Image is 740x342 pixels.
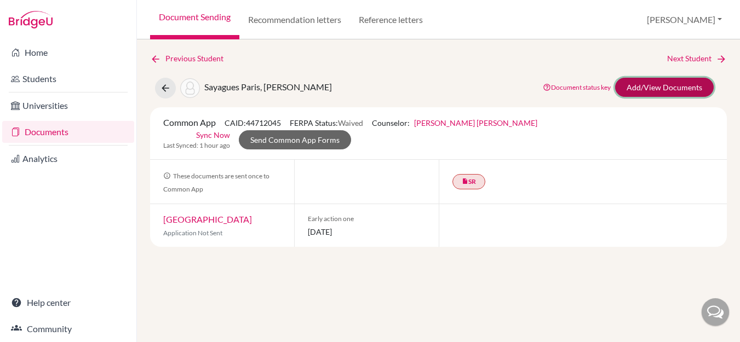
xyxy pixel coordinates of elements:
[163,229,222,237] span: Application Not Sent
[2,68,134,90] a: Students
[25,8,48,18] span: Help
[2,148,134,170] a: Analytics
[2,318,134,340] a: Community
[204,82,332,92] span: Sayagues Paris, [PERSON_NAME]
[2,292,134,314] a: Help center
[2,42,134,63] a: Home
[225,118,281,127] span: CAID: 44712045
[150,53,232,65] a: Previous Student
[615,78,714,97] a: Add/View Documents
[338,118,363,127] span: Waived
[163,117,216,127] span: Common App
[462,178,468,184] i: insert_drive_file
[543,83,611,91] a: Document status key
[452,174,485,189] a: insert_drive_fileSR
[372,118,537,127] span: Counselor:
[290,118,363,127] span: FERPA Status:
[239,130,351,149] a: Send Common App Forms
[196,129,230,141] a: Sync Now
[9,11,53,28] img: Bridge-U
[163,214,252,224] a: [GEOGRAPHIC_DATA]
[414,118,537,127] a: [PERSON_NAME] [PERSON_NAME]
[2,121,134,143] a: Documents
[308,214,425,224] span: Early action one
[163,172,269,193] span: These documents are sent once to Common App
[308,226,425,237] span: [DATE]
[642,9,727,30] button: [PERSON_NAME]
[667,53,727,65] a: Next Student
[163,141,230,150] span: Last Synced: 1 hour ago
[2,95,134,117] a: Universities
